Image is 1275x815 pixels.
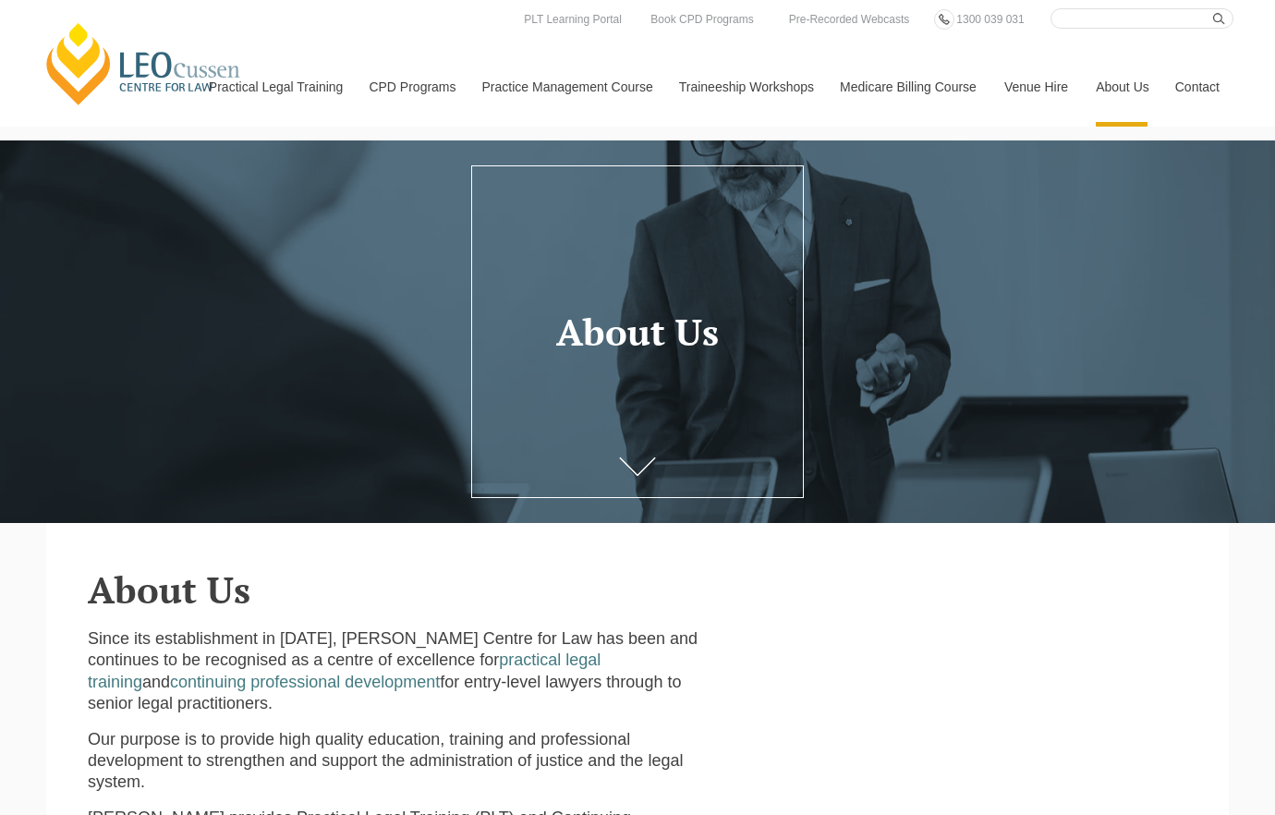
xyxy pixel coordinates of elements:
a: 1300 039 031 [952,9,1028,30]
a: practical legal training [88,651,601,690]
a: continuing professional development [170,673,440,691]
a: Book CPD Programs [646,9,758,30]
h1: About Us [484,311,790,352]
a: Venue Hire [990,47,1082,127]
h2: About Us [88,569,1187,610]
a: Practical Legal Training [195,47,356,127]
a: [PERSON_NAME] Centre for Law [42,20,246,107]
a: Pre-Recorded Webcasts [784,9,915,30]
span: 1300 039 031 [956,13,1024,26]
a: Medicare Billing Course [826,47,990,127]
a: Practice Management Course [468,47,665,127]
a: Contact [1161,47,1233,127]
p: Since its establishment in [DATE], [PERSON_NAME] Centre for Law has been and continues to be reco... [88,628,718,715]
a: CPD Programs [355,47,467,127]
p: Our purpose is to provide high quality education, training and professional development to streng... [88,729,718,794]
iframe: LiveChat chat widget [994,313,1229,769]
a: Traineeship Workshops [665,47,826,127]
a: About Us [1082,47,1161,127]
a: PLT Learning Portal [519,9,626,30]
